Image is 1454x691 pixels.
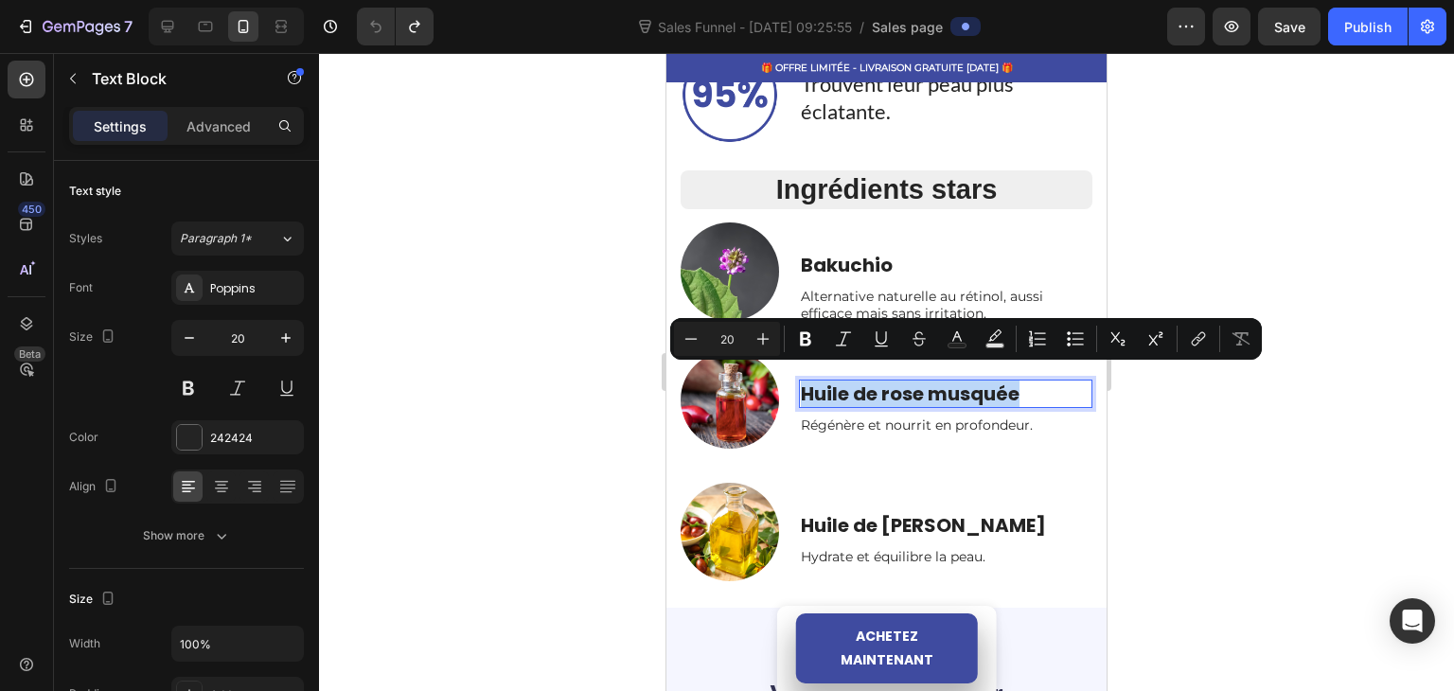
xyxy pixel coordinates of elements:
iframe: Design area [666,53,1107,691]
div: Poppins [210,280,299,297]
div: Align [69,474,122,500]
div: Text style [69,183,121,200]
div: Size [69,325,119,350]
div: Publish [1344,17,1392,37]
span: Paragraph 1* [180,230,252,247]
img: gempages_586237289554772675-8ef8259a-0880-4079-8ffb-f3e67923da0e.png [14,169,113,268]
div: Styles [69,230,102,247]
div: 242424 [210,430,299,447]
div: Width [69,635,100,652]
img: gempages_586237289554772675-307bcccd-1f2a-43d5-b245-fadafea501fe.png [14,298,113,397]
div: Open Intercom Messenger [1390,598,1435,644]
div: Beta [14,346,45,362]
div: Size [69,587,119,612]
img: gempages_586237289554772675-af6a544e-beb3-4326-8fae-1ff877bc3da6.png [14,430,113,528]
button: Save [1258,8,1321,45]
p: Bakuchio [134,200,425,224]
div: Rich Text Editor. Editing area: main [133,327,427,355]
p: Hydrate et équilibre la peau. [134,495,425,512]
p: Huile de rose musquée [134,328,425,353]
input: Auto [172,627,303,661]
h2: Ingrédients stars [14,117,426,157]
button: Show more [69,519,304,553]
p: Advanced [186,116,251,136]
div: Show more [143,526,231,545]
p: Settings [94,116,147,136]
div: Color [69,429,98,446]
button: 7 [8,8,141,45]
div: Rich Text Editor. Editing area: main [133,198,427,226]
button: Paragraph 1* [171,221,304,256]
p: Régénère et nourrit en profondeur. [134,363,425,381]
p: Alternative naturelle au rétinol, aussi efficace mais sans irritation. [134,235,425,269]
div: Font [69,279,93,296]
span: / [860,17,864,37]
span: Sales Funnel - [DATE] 09:25:55 [654,17,856,37]
div: Editor contextual toolbar [670,318,1262,360]
span: Sales page [872,17,943,37]
div: 450 [18,202,45,217]
button: Publish [1328,8,1408,45]
p: Text Block [92,67,253,90]
span: Save [1274,19,1305,35]
p: Huile de [PERSON_NAME] [134,460,425,485]
p: 7 [124,15,133,38]
div: Undo/Redo [357,8,434,45]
